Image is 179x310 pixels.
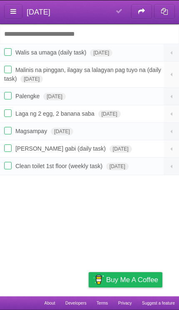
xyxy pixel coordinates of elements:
span: Laga ng 2 egg, 2 banana saba [15,110,97,117]
label: Done [4,109,12,117]
span: Malinis na pinggan, ilagay sa lalagyan pag tuyo na (daily task) [4,67,161,82]
span: Palengke [15,93,42,99]
span: [DATE] [109,145,132,153]
span: Walis sa umaga (daily task) [15,49,89,56]
span: [DATE] [90,49,112,57]
span: Magsampay [15,128,49,134]
span: [DATE] [43,93,66,100]
span: [DATE] [27,8,50,16]
label: Done [4,144,12,152]
a: Buy me a coffee [89,272,162,288]
a: About [44,296,55,310]
a: Suggest a feature [142,296,175,310]
label: Done [4,48,12,56]
label: Done [4,127,12,134]
span: Buy me a coffee [106,273,158,287]
span: [DATE] [98,110,121,118]
img: Buy me a coffee [93,273,104,287]
label: Done [4,162,12,169]
a: Terms [97,296,108,310]
span: [PERSON_NAME] gabi (daily task) [15,145,108,152]
span: Clean toilet 1st floor (weekly task) [15,163,104,169]
label: Done [4,92,12,99]
span: [DATE] [20,75,43,83]
span: [DATE] [106,163,129,170]
a: Developers [65,296,87,310]
span: [DATE] [51,128,73,135]
a: Privacy [118,296,132,310]
label: Done [4,66,12,73]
